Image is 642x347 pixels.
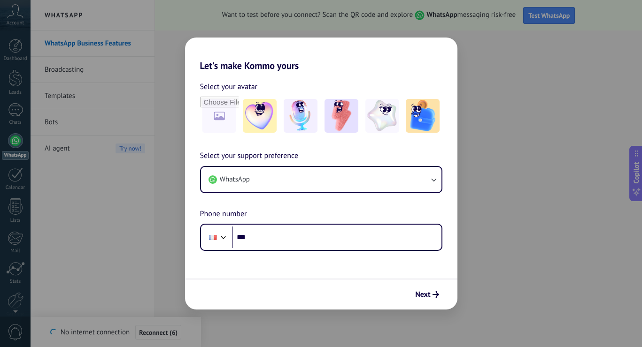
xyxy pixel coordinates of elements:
img: -1.jpeg [243,99,277,133]
span: WhatsApp [220,175,250,184]
img: -5.jpeg [406,99,440,133]
span: Select your avatar [200,81,258,93]
img: -2.jpeg [284,99,317,133]
img: -3.jpeg [325,99,358,133]
button: WhatsApp [201,167,441,192]
span: Phone number [200,208,247,220]
img: -4.jpeg [365,99,399,133]
span: Next [415,291,430,298]
span: Select your support preference [200,150,299,162]
h2: Let's make Kommo yours [185,38,457,71]
button: Next [411,287,443,302]
div: France: + 33 [204,227,222,247]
